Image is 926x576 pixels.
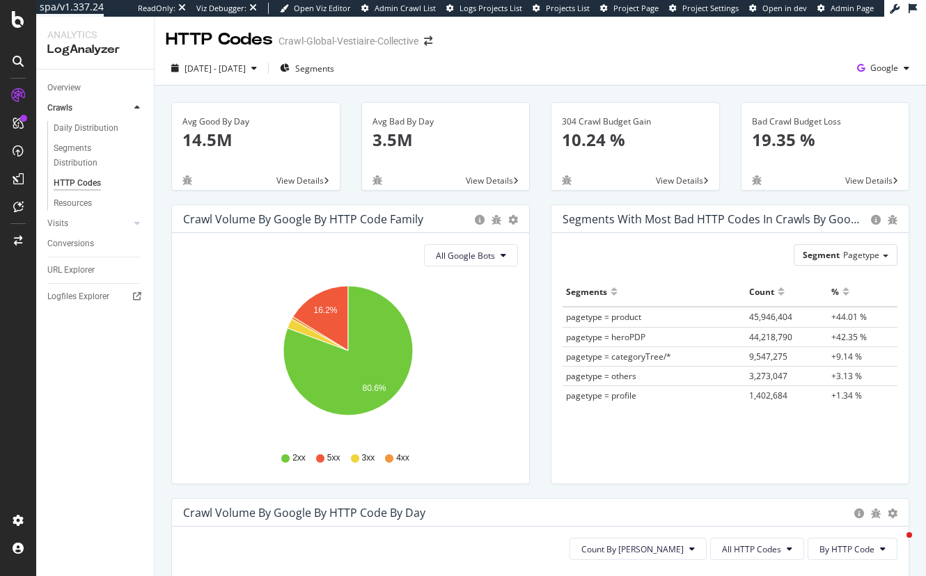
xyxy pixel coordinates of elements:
[436,250,495,262] span: All Google Bots
[656,175,703,186] span: View Details
[879,529,912,562] iframe: Intercom live chat
[566,351,671,362] span: pagetype = categoryTree/*
[313,305,337,315] text: 16.2%
[566,390,636,401] span: pagetype = profile
[47,216,68,231] div: Visits
[562,175,572,185] div: bug
[276,175,324,186] span: View Details
[47,237,94,251] div: Conversions
[854,509,864,518] div: circle-info
[54,196,92,211] div: Resources
[752,128,899,152] p: 19.35 %
[581,543,684,555] span: Count By Day
[166,57,262,79] button: [DATE] - [DATE]
[749,331,792,343] span: 44,218,790
[871,509,881,518] div: bug
[546,3,590,13] span: Projects List
[749,390,787,401] span: 1,402,684
[803,249,840,261] span: Segment
[460,3,522,13] span: Logs Projects List
[710,538,804,560] button: All HTTP Codes
[566,331,645,343] span: pagetype = heroPDP
[870,62,898,74] span: Google
[600,3,659,14] a: Project Page
[749,3,807,14] a: Open in dev
[54,196,144,211] a: Resources
[817,3,874,14] a: Admin Page
[808,538,897,560] button: By HTTP Code
[54,121,118,136] div: Daily Distribution
[831,351,862,362] span: +9.14 %
[47,263,95,278] div: URL Explorer
[47,81,144,95] a: Overview
[475,215,485,225] div: circle-info
[819,543,874,555] span: By HTTP Code
[508,215,518,225] div: gear
[871,215,881,225] div: circle-info
[562,128,709,152] p: 10.24 %
[166,28,273,51] div: HTTP Codes
[361,3,436,14] a: Admin Crawl List
[375,3,436,13] span: Admin Crawl List
[54,141,131,170] div: Segments Distribution
[533,3,590,14] a: Projects List
[749,351,787,362] span: 9,547,275
[722,543,781,555] span: All HTTP Codes
[752,175,762,185] div: bug
[185,63,246,74] span: [DATE] - [DATE]
[852,57,915,79] button: Google
[831,280,839,303] div: %
[831,3,874,13] span: Admin Page
[182,115,329,128] div: Avg Good By Day
[54,141,144,170] a: Segments Distribution
[570,538,707,560] button: Count By [PERSON_NAME]
[47,289,109,304] div: Logfiles Explorer
[47,28,143,42] div: Analytics
[424,244,518,266] button: All Google Bots
[362,452,375,464] span: 3xx
[372,115,519,128] div: Avg Bad By Day
[182,128,329,152] p: 14.5M
[682,3,739,13] span: Project Settings
[280,3,351,14] a: Open Viz Editor
[888,215,897,225] div: bug
[372,128,519,152] p: 3.5M
[888,509,897,518] div: gear
[47,289,144,304] a: Logfiles Explorer
[183,506,425,520] div: Crawl Volume by google by HTTP Code by Day
[196,3,246,14] div: Viz Debugger:
[47,101,72,115] div: Crawls
[562,115,709,128] div: 304 Crawl Budget Gain
[749,370,787,382] span: 3,273,047
[831,331,867,343] span: +42.35 %
[295,63,334,74] span: Segments
[749,280,774,303] div: Count
[749,311,792,323] span: 45,946,404
[274,57,340,79] button: Segments
[327,452,340,464] span: 5xx
[669,3,739,14] a: Project Settings
[566,370,636,382] span: pagetype = others
[292,452,306,464] span: 2xx
[446,3,522,14] a: Logs Projects List
[831,370,862,382] span: +3.13 %
[183,212,423,226] div: Crawl Volume by google by HTTP Code Family
[182,175,192,185] div: bug
[278,34,418,48] div: Crawl-Global-Vestiaire-Collective
[563,212,864,226] div: Segments with most bad HTTP codes in Crawls by google
[843,249,879,261] span: Pagetype
[613,3,659,13] span: Project Page
[372,175,382,185] div: bug
[54,176,101,191] div: HTTP Codes
[183,278,513,439] svg: A chart.
[47,237,144,251] a: Conversions
[845,175,893,186] span: View Details
[47,216,130,231] a: Visits
[396,452,409,464] span: 4xx
[466,175,513,186] span: View Details
[566,311,641,323] span: pagetype = product
[492,215,501,225] div: bug
[424,36,432,46] div: arrow-right-arrow-left
[831,311,867,323] span: +44.01 %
